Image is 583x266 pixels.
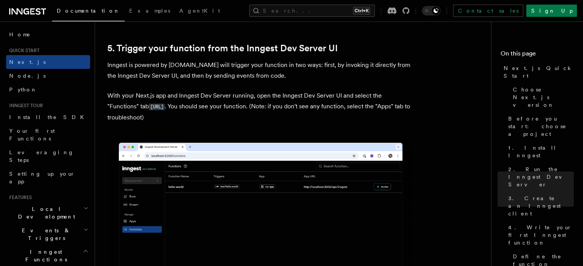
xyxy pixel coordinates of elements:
a: Python [6,83,90,96]
a: Examples [125,2,175,21]
a: Sign Up [526,5,577,17]
span: Home [9,31,31,38]
a: Home [6,28,90,41]
a: AgentKit [175,2,225,21]
a: [URL] [149,103,165,110]
button: Toggle dark mode [422,6,440,15]
span: 1. Install Inngest [508,144,574,159]
span: Leveraging Steps [9,149,74,163]
span: Python [9,86,37,93]
span: Examples [129,8,170,14]
a: Next.js [6,55,90,69]
a: 4. Write your first Inngest function [505,220,574,250]
a: 3. Create an Inngest client [505,191,574,220]
span: 3. Create an Inngest client [508,194,574,217]
a: Node.js [6,69,90,83]
a: Contact sales [453,5,523,17]
span: Node.js [9,73,46,79]
span: Next.js [9,59,46,65]
span: Setting up your app [9,171,75,184]
span: AgentKit [179,8,220,14]
span: Install the SDK [9,114,89,120]
span: Your first Functions [9,128,55,142]
a: Choose Next.js version [510,83,574,112]
a: 5. Trigger your function from the Inngest Dev Server UI [107,43,338,54]
a: 1. Install Inngest [505,141,574,162]
button: Search...Ctrl+K [249,5,375,17]
span: Events & Triggers [6,227,84,242]
a: Next.js Quick Start [501,61,574,83]
span: Inngest tour [6,103,43,109]
span: Documentation [57,8,120,14]
kbd: Ctrl+K [353,7,370,15]
a: Before you start: choose a project [505,112,574,141]
a: Install the SDK [6,110,90,124]
span: Local Development [6,205,84,220]
code: [URL] [149,104,165,110]
span: Inngest Functions [6,248,83,263]
h4: On this page [501,49,574,61]
span: 2. Run the Inngest Dev Server [508,165,574,188]
p: With your Next.js app and Inngest Dev Server running, open the Inngest Dev Server UI and select t... [107,90,414,123]
a: Documentation [52,2,125,21]
button: Local Development [6,202,90,224]
span: Features [6,194,32,201]
p: Inngest is powered by [DOMAIN_NAME] will trigger your function in two ways: first, by invoking it... [107,60,414,81]
a: Leveraging Steps [6,145,90,167]
span: Choose Next.js version [513,86,574,109]
a: Your first Functions [6,124,90,145]
button: Events & Triggers [6,224,90,245]
span: Before you start: choose a project [508,115,574,138]
span: Next.js Quick Start [504,64,574,80]
a: 2. Run the Inngest Dev Server [505,162,574,191]
span: 4. Write your first Inngest function [508,224,574,246]
a: Setting up your app [6,167,90,188]
span: Quick start [6,47,39,54]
